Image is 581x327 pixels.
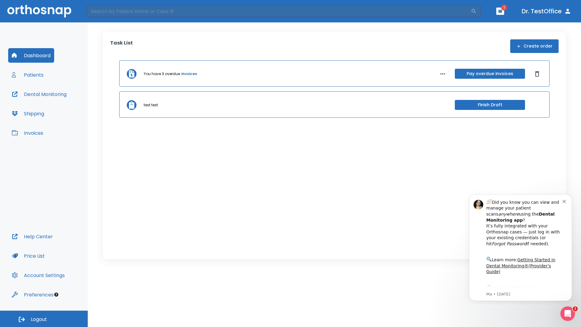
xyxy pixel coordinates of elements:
[8,287,57,302] button: Preferences
[455,100,525,110] button: Finish Draft
[501,5,507,11] span: 1
[560,306,575,321] iframe: Intercom live chat
[8,106,48,121] button: Shipping
[8,268,68,282] button: Account Settings
[144,71,180,77] p: You have 3 overdue
[455,69,525,79] button: Pay overdue invoices
[8,68,47,82] button: Patients
[31,316,47,323] span: Logout
[8,87,70,101] button: Dental Monitoring
[8,229,57,244] button: Help Center
[7,5,71,17] img: Orthosnap
[573,306,578,311] span: 1
[8,126,47,140] button: Invoices
[519,6,574,17] button: Dr. TestOffice
[460,189,581,305] iframe: Intercom notifications message
[532,69,542,79] button: Dismiss
[103,9,107,14] button: Dismiss notification
[8,48,54,63] button: Dashboard
[8,249,48,263] button: Price List
[110,39,133,53] p: Task List
[144,102,158,108] p: test test
[26,97,80,107] a: App Store
[181,71,197,77] a: invoices
[26,103,103,108] p: Message from Ma, sent 6w ago
[54,292,59,297] div: Tooltip anchor
[87,5,471,17] input: Search by Patient Name or Case #
[510,39,559,53] button: Create order
[26,95,103,126] div: Download the app: | ​ Let us know if you need help getting started!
